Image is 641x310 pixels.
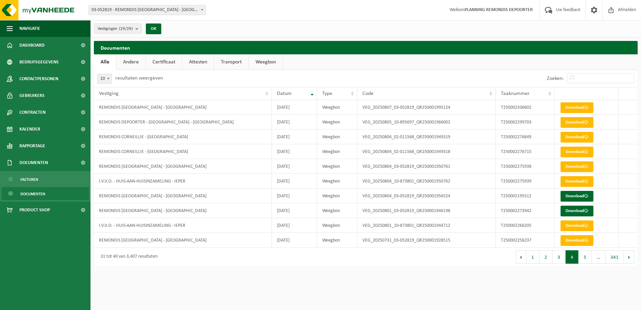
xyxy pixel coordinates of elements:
td: VEG_20250804_10-873801_QR250001950762 [357,174,496,189]
button: 4 [566,250,579,264]
a: Transport [214,54,248,70]
a: Download [561,147,593,157]
button: 5 [579,250,592,264]
a: Download [561,191,593,202]
h2: Documenten [94,41,638,54]
button: Next [624,250,634,264]
span: Gebruikers [19,87,45,104]
td: VEG_20250805_10-895697_QR250001966002 [357,115,496,130]
td: T250002275939 [496,174,555,189]
td: REMONDIS CORNEILLIE - [GEOGRAPHIC_DATA] [94,130,272,144]
td: [DATE] [272,100,317,115]
td: [DATE] [272,130,317,144]
strong: PLANNING REMONDIS DEPOORTER [465,7,533,12]
td: VEG_20250807_03-052819_QR250001995124 [357,100,496,115]
td: VEG_20250804_02-011568_QR250001949318 [357,144,496,159]
span: 03-052819 - REMONDIS WEST-VLAANDEREN - OOSTENDE [89,5,206,15]
button: Vestigingen(29/29) [94,23,142,34]
span: Documenten [19,154,48,171]
td: Weegbon [317,189,357,203]
td: T250002276849 [496,130,555,144]
td: T250002275938 [496,159,555,174]
a: Andere [116,54,145,70]
td: T250002336602 [496,100,555,115]
td: Weegbon [317,159,357,174]
label: resultaten weergeven [115,75,163,81]
td: [DATE] [272,174,317,189]
td: T250002266205 [496,218,555,233]
span: Kalender [19,121,40,138]
td: [DATE] [272,233,317,248]
td: VEG_20250804_03-052819_QR250001956524 [357,189,496,203]
td: T250002299703 [496,115,555,130]
span: Contracten [19,104,46,121]
count: (29/29) [119,27,133,31]
span: Taaknummer [501,91,530,96]
td: [DATE] [272,159,317,174]
td: VEG_20250804_02-011568_QR250001949319 [357,130,496,144]
span: Documenten [20,188,45,200]
td: VEG_20250804_03-052819_QR250001950761 [357,159,496,174]
td: REMONDIS [GEOGRAPHIC_DATA] - [GEOGRAPHIC_DATA] [94,100,272,115]
td: [DATE] [272,115,317,130]
span: … [592,250,605,264]
td: REMONDIS CORNEILLIE - [GEOGRAPHIC_DATA] [94,144,272,159]
td: VEG_20250801_10-873801_QR250001944712 [357,218,496,233]
a: Weegbon [249,54,283,70]
td: VEG_20250801_03-052819_QR250001946198 [357,203,496,218]
td: Weegbon [317,233,357,248]
a: Download [561,176,593,187]
td: I.V.V.O. - HUIS-AAN-HUISINZAMELING - IEPER [94,174,272,189]
td: Weegbon [317,218,357,233]
td: REMONDIS [GEOGRAPHIC_DATA] - [GEOGRAPHIC_DATA] [94,203,272,218]
td: REMONDIS [GEOGRAPHIC_DATA] - [GEOGRAPHIC_DATA] [94,159,272,174]
td: Weegbon [317,174,357,189]
button: OK [146,23,161,34]
span: 10 [97,74,112,84]
td: [DATE] [272,189,317,203]
button: 2 [539,250,552,264]
span: Navigatie [19,20,40,37]
div: 31 tot 40 van 3,407 resultaten [97,251,158,263]
span: Dashboard [19,37,45,54]
a: Download [561,161,593,172]
td: VEG_20250731_03-052819_QR250001928515 [357,233,496,248]
a: Certificaat [146,54,182,70]
td: REMONDIS [GEOGRAPHIC_DATA] - [GEOGRAPHIC_DATA] [94,233,272,248]
td: I.V.V.O. - HUIS-AAN-HUISINZAMELING - IEPER [94,218,272,233]
button: 341 [605,250,624,264]
span: Datum [277,91,292,96]
a: Download [561,206,593,216]
button: 3 [552,250,566,264]
span: Vestigingen [98,24,133,34]
td: REMONDIS [GEOGRAPHIC_DATA] - [GEOGRAPHIC_DATA] [94,189,272,203]
td: T250002273942 [496,203,555,218]
td: REMONDIS DEPOORTER - [GEOGRAPHIC_DATA] - [GEOGRAPHIC_DATA] [94,115,272,130]
span: 10 [98,74,112,84]
a: Download [561,220,593,231]
span: Vestiging [99,91,119,96]
td: T250002195512 [496,189,555,203]
span: Facturen [20,173,38,186]
span: Code [362,91,373,96]
a: Attesten [182,54,214,70]
a: Download [561,132,593,143]
span: Product Shop [19,202,50,218]
td: Weegbon [317,203,357,218]
td: [DATE] [272,144,317,159]
span: Contactpersonen [19,70,58,87]
td: [DATE] [272,203,317,218]
a: Download [561,235,593,246]
td: [DATE] [272,218,317,233]
td: Weegbon [317,130,357,144]
td: T250002276715 [496,144,555,159]
button: 1 [526,250,539,264]
td: Weegbon [317,144,357,159]
a: Download [561,102,593,113]
td: Weegbon [317,115,357,130]
span: 03-052819 - REMONDIS WEST-VLAANDEREN - OOSTENDE [89,5,206,15]
td: T250002256237 [496,233,555,248]
button: Previous [516,250,526,264]
a: Documenten [2,187,89,200]
span: Rapportage [19,138,45,154]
